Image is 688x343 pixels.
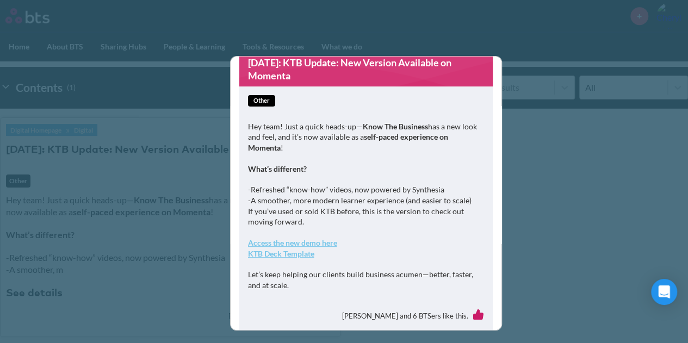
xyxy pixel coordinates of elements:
p: Hey team! Just a quick heads-up— has a new look and feel, and it's now available as a ! [248,121,484,153]
p: Let’s keep helping our clients build business acumen—better, faster, and at scale. [248,269,484,290]
span: other [248,95,275,107]
p: -Refreshed “know-how” videos, now powered by Synthesia -A smoother, more modern learner experienc... [248,184,484,227]
a: Access the new demo here [248,238,337,247]
a: KTB Deck Template [248,249,314,258]
strong: What’s different? [248,164,307,173]
div: [PERSON_NAME] and 6 BTSers like this. [248,301,484,332]
strong: self-paced experience on Momenta [248,132,448,152]
div: Open Intercom Messenger [651,279,677,305]
strong: Know The Business [363,122,428,131]
a: [DATE]: KTB Update: New Version Available on Momenta [239,52,493,86]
